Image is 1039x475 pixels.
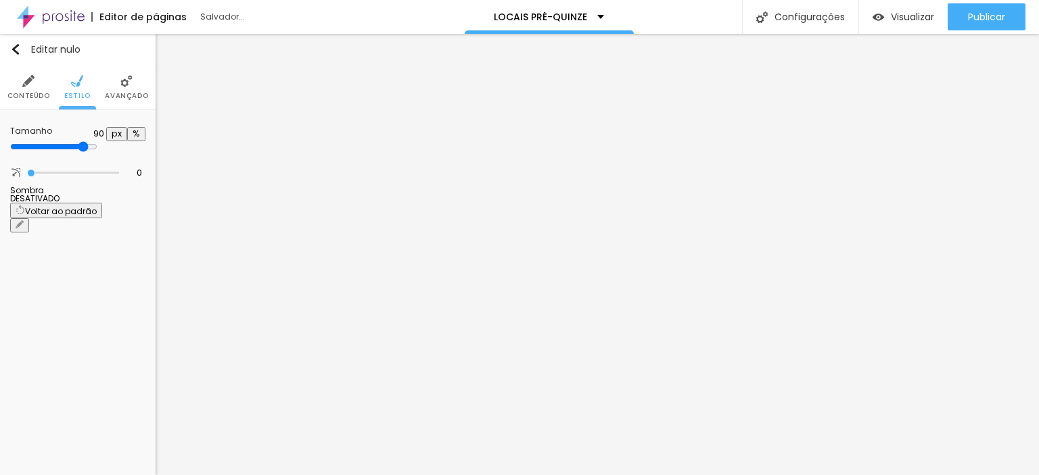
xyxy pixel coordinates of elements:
[22,75,34,87] img: Ícone
[775,10,845,24] font: Configurações
[99,10,187,24] font: Editor de páginas
[859,3,948,30] button: Visualizar
[756,11,768,23] img: Ícone
[10,203,102,218] button: Voltar ao padrão
[873,11,884,23] img: view-1.svg
[948,3,1025,30] button: Publicar
[10,44,21,55] img: Ícone
[127,127,145,141] button: %
[133,127,140,140] font: %
[7,91,50,101] font: Conteúdo
[494,10,587,24] font: LOCAIS PRÉ-QUINZE
[106,127,127,141] button: px
[10,125,52,136] font: Tamanho
[10,193,60,204] font: DESATIVADO
[31,43,80,56] font: Editar nulo
[10,184,44,196] font: Sombra
[891,10,934,24] font: Visualizar
[968,10,1005,24] font: Publicar
[105,91,148,101] font: Avançado
[64,91,91,101] font: Estilo
[11,168,20,177] img: Ícone
[156,34,1039,475] iframe: Editor
[71,75,83,87] img: Ícone
[200,11,245,22] font: Salvador...
[112,127,122,140] font: px
[120,75,133,87] img: Ícone
[25,205,97,217] font: Voltar ao padrão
